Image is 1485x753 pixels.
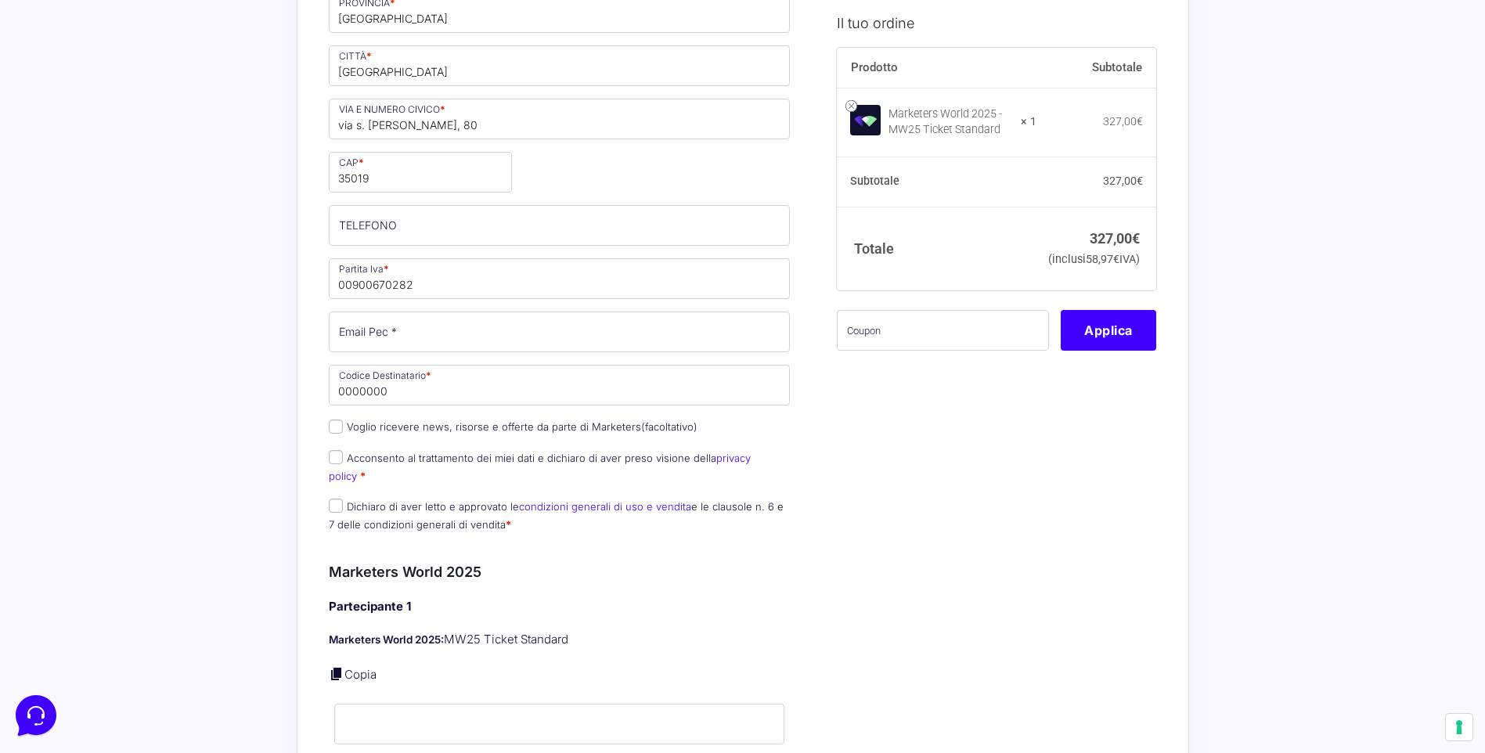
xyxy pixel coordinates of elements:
[837,12,1156,33] h3: Il tuo ordine
[1086,253,1119,266] span: 58,97
[1090,229,1140,246] bdi: 327,00
[837,310,1049,351] input: Coupon
[1446,714,1472,740] button: Le tue preferenze relative al consenso per le tecnologie di tracciamento
[241,524,264,539] p: Aiuto
[329,152,512,193] input: CAP *
[109,503,205,539] button: Messaggi
[329,420,697,433] label: Voglio ricevere news, risorse e offerte da parte di Marketers
[329,631,791,649] p: MW25 Ticket Standard
[75,88,106,119] img: dark
[167,194,288,207] a: Apri Centro Assistenza
[102,141,231,153] span: Inizia una conversazione
[641,420,697,433] span: (facoltativo)
[47,524,74,539] p: Home
[329,500,784,531] label: Dichiaro di aver letto e approvato le e le clausole n. 6 e 7 delle condizioni generali di vendita
[135,524,178,539] p: Messaggi
[850,104,881,135] img: Marketers World 2025 - MW25 Ticket Standard
[329,99,791,139] input: VIA E NUMERO CIVICO *
[1103,115,1143,128] bdi: 327,00
[519,500,691,513] a: condizioni generali di uso e vendita
[25,63,133,75] span: Le tue conversazioni
[1048,253,1140,266] small: (inclusi IVA)
[1113,253,1119,266] span: €
[25,132,288,163] button: Inizia una conversazione
[50,88,81,119] img: dark
[837,47,1036,88] th: Prodotto
[329,45,791,86] input: CITTÀ *
[1132,229,1140,246] span: €
[329,499,343,513] input: Dichiaro di aver letto e approvato lecondizioni generali di uso e venditae le clausole n. 6 e 7 d...
[204,503,301,539] button: Aiuto
[344,667,377,682] a: Copia
[888,106,1011,138] div: Marketers World 2025 - MW25 Ticket Standard
[329,598,791,616] h4: Partecipante 1
[25,88,56,119] img: dark
[329,452,751,482] label: Acconsento al trattamento dei miei dati e dichiaro di aver preso visione della
[13,692,59,739] iframe: Customerly Messenger Launcher
[1021,114,1036,130] strong: × 1
[1036,47,1157,88] th: Subtotale
[1137,175,1143,187] span: €
[329,633,444,646] strong: Marketers World 2025:
[329,420,343,434] input: Voglio ricevere news, risorse e offerte da parte di Marketers(facoltativo)
[13,503,109,539] button: Home
[35,228,256,243] input: Cerca un articolo...
[1137,115,1143,128] span: €
[329,666,344,682] a: Copia i dettagli dell'acquirente
[13,13,263,38] h2: Ciao da Marketers 👋
[25,194,122,207] span: Trova una risposta
[329,365,791,405] input: Codice Destinatario *
[1103,175,1143,187] bdi: 327,00
[837,207,1036,290] th: Totale
[837,157,1036,207] th: Subtotale
[1061,310,1156,351] button: Applica
[329,561,791,582] h3: Marketers World 2025
[329,258,791,299] input: Inserisci soltanto il numero di Partita IVA senza prefisso IT *
[329,205,791,246] input: TELEFONO
[329,450,343,464] input: Acconsento al trattamento dei miei dati e dichiaro di aver preso visione dellaprivacy policy
[329,312,791,352] input: Email Pec *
